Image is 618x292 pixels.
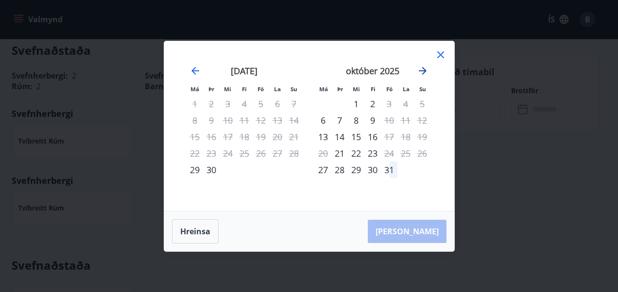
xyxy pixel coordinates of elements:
[348,162,364,178] td: miðvikudagur, 29. október 2025
[253,145,269,162] td: Not available. föstudagur, 26. september 2025
[353,85,360,93] small: Mi
[315,162,331,178] td: mánudagur, 27. október 2025
[364,162,381,178] div: 30
[414,129,430,145] td: Not available. sunnudagur, 19. október 2025
[414,112,430,129] td: Not available. sunnudagur, 12. október 2025
[337,85,343,93] small: Þr
[364,162,381,178] td: fimmtudagur, 30. október 2025
[257,85,264,93] small: Fö
[331,145,348,162] td: þriðjudagur, 21. október 2025
[331,112,348,129] td: þriðjudagur, 7. október 2025
[172,219,219,243] button: Hreinsa
[187,162,203,178] td: mánudagur, 29. september 2025
[187,129,203,145] td: Not available. mánudagur, 15. september 2025
[315,129,331,145] td: mánudagur, 13. október 2025
[364,112,381,129] td: fimmtudagur, 9. október 2025
[346,65,399,77] strong: október 2025
[348,96,364,112] div: 1
[187,96,203,112] td: Not available. mánudagur, 1. september 2025
[371,85,376,93] small: Fi
[315,129,331,145] div: Aðeins innritun í boði
[381,129,397,145] div: Aðeins útritun í boði
[315,112,331,129] div: Aðeins innritun í boði
[331,145,348,162] div: Aðeins innritun í boði
[397,145,414,162] td: Not available. laugardagur, 25. október 2025
[364,112,381,129] div: 9
[381,112,397,129] div: Aðeins útritun í boði
[331,112,348,129] div: 7
[381,145,397,162] td: Not available. föstudagur, 24. október 2025
[381,162,397,178] td: föstudagur, 31. október 2025
[253,96,269,112] td: Not available. föstudagur, 5. september 2025
[364,96,381,112] div: 2
[220,129,236,145] td: Not available. miðvikudagur, 17. september 2025
[403,85,410,93] small: La
[236,145,253,162] td: Not available. fimmtudagur, 25. september 2025
[231,65,257,77] strong: [DATE]
[291,85,297,93] small: Su
[397,112,414,129] td: Not available. laugardagur, 11. október 2025
[236,96,253,112] td: Not available. fimmtudagur, 4. september 2025
[242,85,247,93] small: Fi
[220,145,236,162] td: Not available. miðvikudagur, 24. september 2025
[348,129,364,145] td: miðvikudagur, 15. október 2025
[364,129,381,145] td: fimmtudagur, 16. október 2025
[381,112,397,129] td: Not available. föstudagur, 10. október 2025
[397,96,414,112] td: Not available. laugardagur, 4. október 2025
[187,162,203,178] div: Aðeins innritun í boði
[414,96,430,112] td: Not available. sunnudagur, 5. október 2025
[315,145,331,162] td: Not available. mánudagur, 20. október 2025
[176,53,443,199] div: Calendar
[364,129,381,145] div: 16
[348,96,364,112] td: miðvikudagur, 1. október 2025
[203,129,220,145] td: Not available. þriðjudagur, 16. september 2025
[236,129,253,145] td: Not available. fimmtudagur, 18. september 2025
[203,162,220,178] div: 30
[419,85,426,93] small: Su
[203,96,220,112] td: Not available. þriðjudagur, 2. september 2025
[315,162,331,178] div: Aðeins innritun í boði
[224,85,231,93] small: Mi
[397,129,414,145] td: Not available. laugardagur, 18. október 2025
[348,112,364,129] div: 8
[364,96,381,112] td: fimmtudagur, 2. október 2025
[269,129,286,145] td: Not available. laugardagur, 20. september 2025
[348,112,364,129] td: miðvikudagur, 8. október 2025
[364,145,381,162] div: 23
[236,112,253,129] td: Not available. fimmtudagur, 11. september 2025
[331,129,348,145] div: 14
[189,65,201,77] div: Move backward to switch to the previous month.
[331,162,348,178] div: 28
[269,112,286,129] td: Not available. laugardagur, 13. september 2025
[331,129,348,145] td: þriðjudagur, 14. október 2025
[187,112,203,129] td: Not available. mánudagur, 8. september 2025
[381,96,397,112] div: Aðeins útritun í boði
[220,96,236,112] td: Not available. miðvikudagur, 3. september 2025
[315,112,331,129] td: mánudagur, 6. október 2025
[203,162,220,178] td: þriðjudagur, 30. september 2025
[381,129,397,145] td: Not available. föstudagur, 17. október 2025
[286,112,302,129] td: Not available. sunnudagur, 14. september 2025
[253,129,269,145] td: Not available. föstudagur, 19. september 2025
[381,145,397,162] div: Aðeins útritun í boði
[274,85,281,93] small: La
[220,112,236,129] td: Not available. miðvikudagur, 10. september 2025
[203,112,220,129] td: Not available. þriðjudagur, 9. september 2025
[319,85,328,93] small: Má
[203,145,220,162] td: Not available. þriðjudagur, 23. september 2025
[364,145,381,162] td: fimmtudagur, 23. október 2025
[269,145,286,162] td: Not available. laugardagur, 27. september 2025
[253,112,269,129] td: Not available. föstudagur, 12. september 2025
[190,85,199,93] small: Má
[414,145,430,162] td: Not available. sunnudagur, 26. október 2025
[381,162,397,178] div: 31
[286,96,302,112] td: Not available. sunnudagur, 7. september 2025
[286,129,302,145] td: Not available. sunnudagur, 21. september 2025
[348,129,364,145] div: 15
[269,96,286,112] td: Not available. laugardagur, 6. september 2025
[331,162,348,178] td: þriðjudagur, 28. október 2025
[348,145,364,162] div: 22
[386,85,393,93] small: Fö
[187,145,203,162] td: Not available. mánudagur, 22. september 2025
[381,96,397,112] td: Not available. föstudagur, 3. október 2025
